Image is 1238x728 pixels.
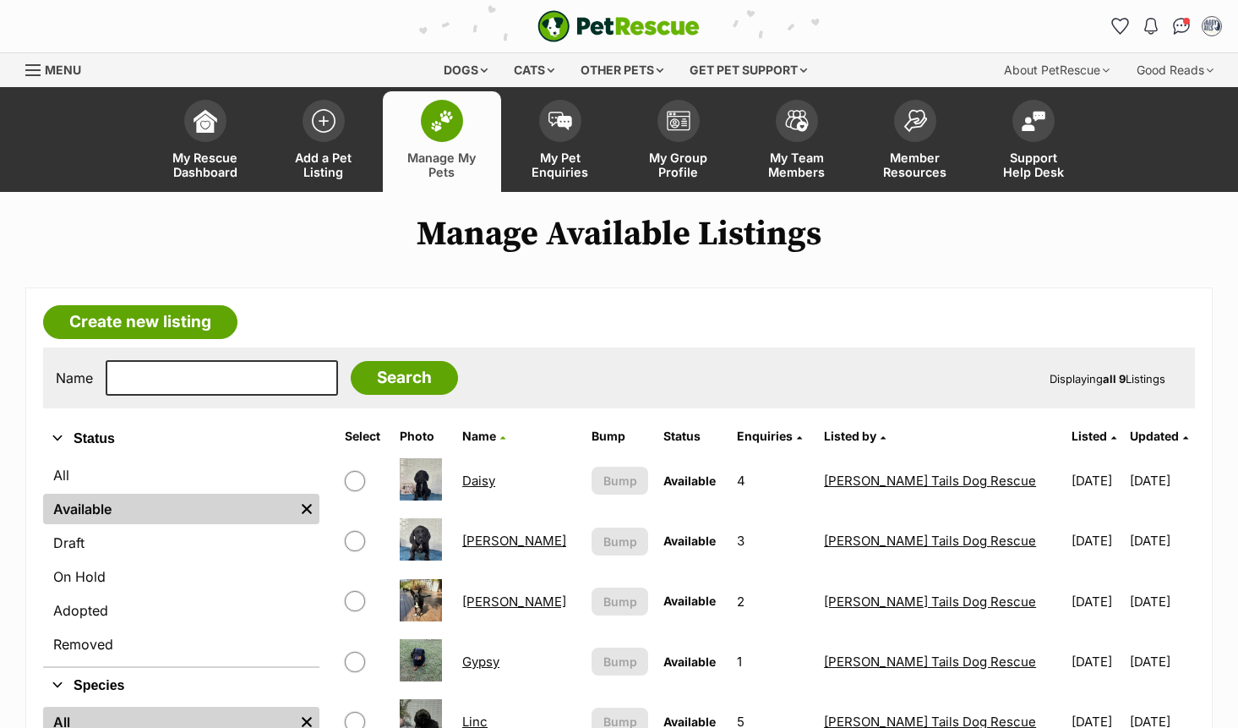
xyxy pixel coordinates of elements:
a: Manage My Pets [383,91,501,192]
a: [PERSON_NAME] Tails Dog Rescue [824,654,1036,670]
span: Add a Pet Listing [286,151,362,179]
a: Favourites [1107,13,1134,40]
input: Search [351,361,458,395]
th: Bump [585,423,655,450]
th: Photo [393,423,454,450]
a: My Team Members [738,91,856,192]
a: Create new listing [43,305,237,339]
span: Displaying Listings [1050,372,1165,386]
img: member-resources-icon-8e73f808a243e03378d46382f2149f9095a855e16c252ad45f914b54edf8863c.svg [903,109,927,132]
a: Updated [1130,429,1188,443]
div: Good Reads [1125,53,1225,87]
div: Dogs [432,53,499,87]
span: Member Resources [877,151,953,179]
span: Available [663,654,716,669]
a: Add a Pet Listing [265,91,383,192]
a: Menu [25,53,93,84]
img: Ruth Christodoulou profile pic [1203,18,1220,35]
span: Bump [603,593,637,610]
button: Bump [592,528,648,556]
span: My Team Members [759,151,835,179]
a: [PERSON_NAME] Tails Dog Rescue [824,594,1036,610]
a: [PERSON_NAME] [462,533,566,549]
span: Listed by [824,429,876,443]
a: My Pet Enquiries [501,91,619,192]
img: chat-41dd97257d64d25036548639549fe6c8038ab92f7586957e7f3b1b290dea8141.svg [1173,18,1191,35]
td: 1 [730,632,815,691]
a: [PERSON_NAME] Tails Dog Rescue [824,473,1036,489]
a: Remove filter [294,494,319,524]
span: Bump [603,472,637,490]
span: Available [663,594,716,608]
span: Bump [603,653,637,671]
a: Removed [43,629,319,660]
button: Bump [592,588,648,616]
a: Available [43,494,294,524]
span: My Rescue Dashboard [167,151,243,179]
td: [DATE] [1130,572,1193,631]
button: My account [1198,13,1225,40]
a: Listed [1072,429,1116,443]
button: Bump [592,648,648,676]
a: Enquiries [737,429,802,443]
a: All [43,460,319,490]
span: Available [663,534,716,548]
div: About PetRescue [992,53,1121,87]
a: Draft [43,528,319,558]
td: [DATE] [1065,572,1128,631]
span: translation missing: en.admin.listings.index.attributes.enquiries [737,429,793,443]
button: Species [43,675,319,697]
td: [DATE] [1065,632,1128,691]
td: [DATE] [1130,452,1193,510]
td: 2 [730,572,815,631]
img: add-pet-listing-icon-0afa8454b4691262ce3f59096e99ab1cd57d4a30225e0717b998d2c9b9846f56.svg [312,109,335,133]
label: Name [56,370,93,386]
img: pet-enquiries-icon-7e3ad2cf08bfb03b45e93fb7055b45f3efa6380592205ae92323e6603595dc1f.svg [548,112,572,130]
div: Status [43,457,319,666]
a: Member Resources [856,91,974,192]
img: notifications-46538b983faf8c2785f20acdc204bb7945ddae34d4c08c2a6579f10ce5e182be.svg [1144,18,1158,35]
td: [DATE] [1065,452,1128,510]
th: Select [338,423,391,450]
span: Menu [45,63,81,77]
strong: all 9 [1103,372,1126,386]
a: Gypsy [462,654,499,670]
ul: Account quick links [1107,13,1225,40]
span: Manage My Pets [404,151,480,179]
a: Daisy [462,473,495,489]
td: [DATE] [1130,512,1193,570]
span: My Group Profile [641,151,717,179]
a: [PERSON_NAME] Tails Dog Rescue [824,533,1036,549]
img: help-desk-icon-fdf02630f3aa405de69fd3d07c3f3aa587a6932b1a1747fa1d2bba05be0121f9.svg [1022,111,1045,131]
div: Cats [502,53,566,87]
td: 3 [730,512,815,570]
span: My Pet Enquiries [522,151,598,179]
td: [DATE] [1130,632,1193,691]
a: [PERSON_NAME] [462,594,566,610]
span: Listed [1072,429,1107,443]
div: Get pet support [678,53,819,87]
img: group-profile-icon-3fa3cf56718a62981997c0bc7e787c4b2cf8bcc04b72c1350f741eb67cf2f40e.svg [667,111,690,131]
button: Bump [592,467,648,495]
img: team-members-icon-5396bd8760b3fe7c0b43da4ab00e1e3bb1a5d9ba89233759b79545d2d3fc5d0d.svg [785,110,809,132]
a: Adopted [43,595,319,626]
img: logo-e224e6f780fb5917bec1dbf3a21bbac754714ae5b6737aabdf751b685950b380.svg [537,10,700,42]
a: Conversations [1168,13,1195,40]
button: Status [43,428,319,450]
img: dashboard-icon-eb2f2d2d3e046f16d808141f083e7271f6b2e854fb5c12c21221c1fb7104beca.svg [194,109,217,133]
a: My Rescue Dashboard [146,91,265,192]
span: Support Help Desk [995,151,1072,179]
a: Name [462,429,505,443]
img: manage-my-pets-icon-02211641906a0b7f246fdf0571729dbe1e7629f14944591b6c1af311fb30b64b.svg [430,110,454,132]
span: Updated [1130,429,1179,443]
div: Other pets [569,53,675,87]
a: Support Help Desk [974,91,1093,192]
button: Notifications [1137,13,1164,40]
a: PetRescue [537,10,700,42]
td: [DATE] [1065,512,1128,570]
span: Available [663,473,716,488]
a: On Hold [43,561,319,592]
th: Status [657,423,728,450]
span: Name [462,429,496,443]
a: My Group Profile [619,91,738,192]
